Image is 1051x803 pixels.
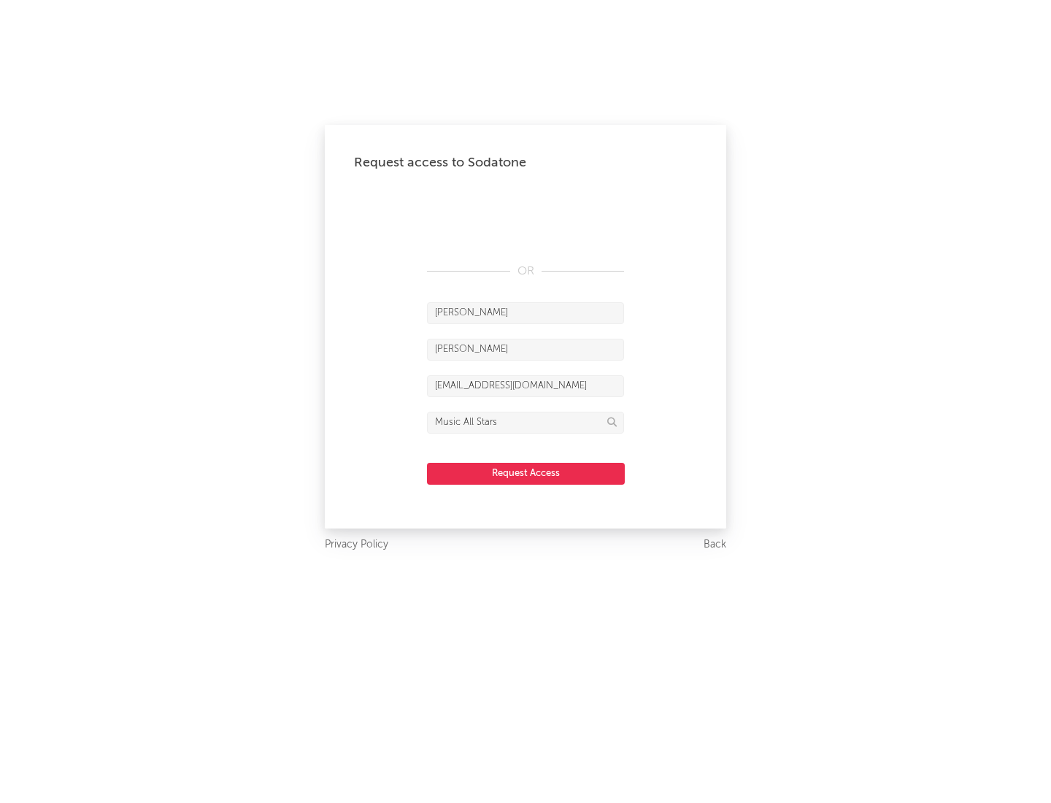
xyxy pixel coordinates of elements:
div: Request access to Sodatone [354,154,697,172]
a: Privacy Policy [325,536,388,554]
button: Request Access [427,463,625,485]
input: Division [427,412,624,434]
a: Back [704,536,726,554]
div: OR [427,263,624,280]
input: Last Name [427,339,624,361]
input: First Name [427,302,624,324]
input: Email [427,375,624,397]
